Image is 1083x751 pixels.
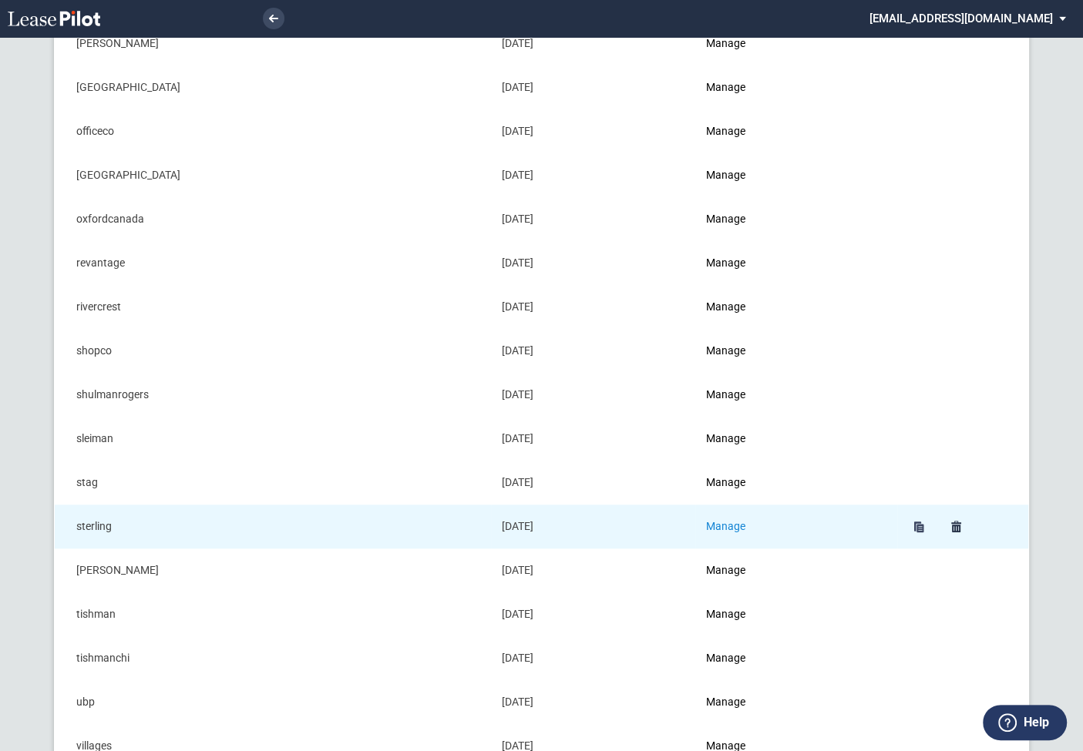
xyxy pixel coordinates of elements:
td: [DATE] [491,65,695,109]
a: Delete sterling [945,516,967,538]
a: Manage [706,652,745,664]
a: Manage [706,696,745,708]
a: Manage [706,256,745,269]
td: ubp [55,680,491,724]
td: shopco [55,329,491,373]
a: Manage [706,169,745,181]
td: [DATE] [491,417,695,461]
td: [GEOGRAPHIC_DATA] [55,153,491,197]
a: Manage [706,81,745,93]
td: [DATE] [491,197,695,241]
a: Manage [706,388,745,401]
td: [DATE] [491,109,695,153]
a: Manage [706,432,745,444]
td: [DATE] [491,461,695,505]
button: Help [983,705,1067,740]
a: Manage [706,213,745,225]
td: tishmanchi [55,636,491,680]
td: [DATE] [491,329,695,373]
td: [DATE] [491,285,695,329]
td: [GEOGRAPHIC_DATA] [55,65,491,109]
td: officeco [55,109,491,153]
td: sleiman [55,417,491,461]
td: [PERSON_NAME] [55,548,491,592]
td: [DATE] [491,680,695,724]
a: Manage [706,125,745,137]
td: [DATE] [491,505,695,548]
label: Help [1024,712,1049,733]
td: oxfordcanada [55,197,491,241]
a: Manage [706,564,745,576]
a: Manage [706,520,745,532]
td: [PERSON_NAME] [55,22,491,65]
td: [DATE] [491,22,695,65]
td: stag [55,461,491,505]
td: [DATE] [491,241,695,285]
td: [DATE] [491,153,695,197]
td: revantage [55,241,491,285]
td: [DATE] [491,373,695,417]
a: Duplicate sterling [908,516,930,538]
a: Manage [706,37,745,49]
td: [DATE] [491,548,695,592]
a: Manage [706,608,745,620]
a: Manage [706,300,745,313]
a: Manage [706,344,745,357]
td: sterling [55,505,491,548]
td: shulmanrogers [55,373,491,417]
td: [DATE] [491,636,695,680]
td: [DATE] [491,592,695,636]
td: rivercrest [55,285,491,329]
a: Manage [706,476,745,488]
td: tishman [55,592,491,636]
